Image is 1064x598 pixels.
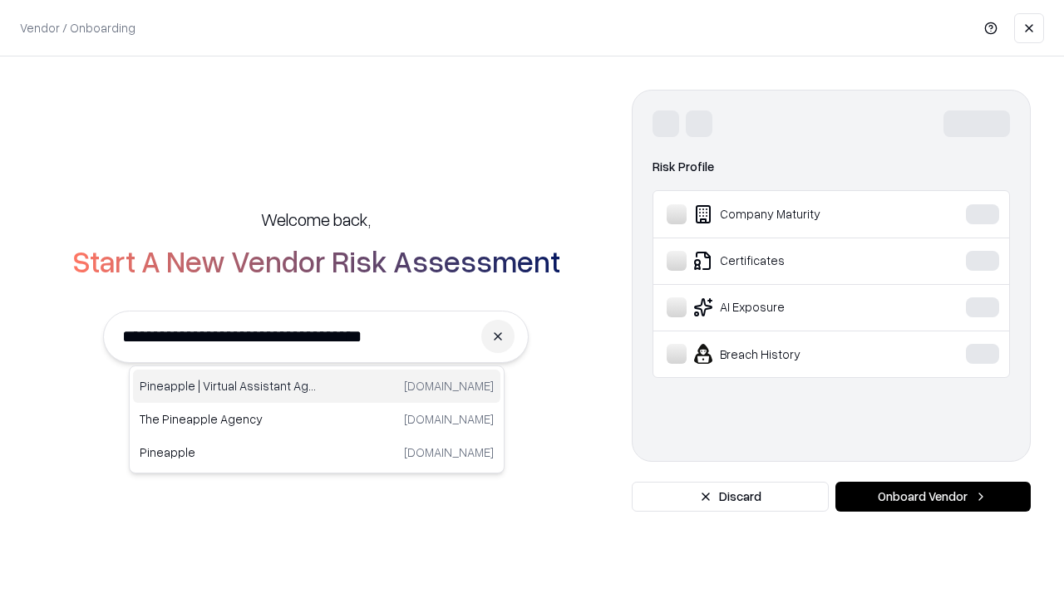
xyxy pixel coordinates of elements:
button: Onboard Vendor [835,482,1031,512]
div: Breach History [667,344,915,364]
p: The Pineapple Agency [140,410,317,428]
h2: Start A New Vendor Risk Assessment [72,244,560,277]
button: Discard [632,482,829,512]
p: Pineapple | Virtual Assistant Agency [140,377,317,395]
p: Vendor / Onboarding [20,19,135,37]
p: [DOMAIN_NAME] [404,377,494,395]
div: Suggestions [129,365,505,473]
p: [DOMAIN_NAME] [404,444,494,461]
div: Risk Profile [653,157,1010,177]
div: Certificates [667,251,915,271]
h5: Welcome back, [261,208,371,231]
p: Pineapple [140,444,317,461]
div: Company Maturity [667,204,915,224]
div: AI Exposure [667,297,915,317]
p: [DOMAIN_NAME] [404,410,494,428]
